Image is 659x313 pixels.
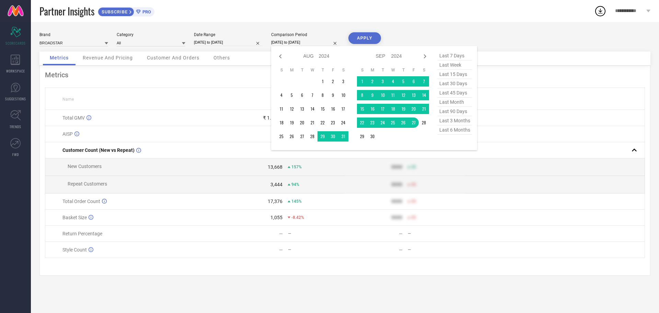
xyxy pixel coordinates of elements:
[357,67,367,73] th: Sunday
[213,55,230,60] span: Others
[62,97,74,102] span: Name
[411,165,416,169] span: 50
[399,231,403,236] div: —
[338,67,348,73] th: Saturday
[438,98,472,107] span: last month
[357,90,367,100] td: Sun Sep 08 2024
[438,70,472,79] span: last 15 days
[271,39,340,46] input: Select comparison period
[419,118,429,128] td: Sat Sep 28 2024
[411,215,416,220] span: 50
[399,247,403,253] div: —
[328,76,338,87] td: Fri Aug 02 2024
[398,118,408,128] td: Thu Sep 26 2024
[291,182,299,187] span: 94%
[408,90,419,100] td: Fri Sep 13 2024
[328,67,338,73] th: Friday
[276,118,287,128] td: Sun Aug 18 2024
[317,67,328,73] th: Thursday
[328,90,338,100] td: Fri Aug 09 2024
[307,90,317,100] td: Wed Aug 07 2024
[147,55,199,60] span: Customer And Orders
[270,215,282,220] div: 1,055
[287,131,297,142] td: Mon Aug 26 2024
[391,164,402,170] div: 9999
[10,124,21,129] span: TRENDS
[338,90,348,100] td: Sat Aug 10 2024
[378,118,388,128] td: Tue Sep 24 2024
[62,147,135,153] span: Customer Count (New vs Repeat)
[39,4,94,18] span: Partner Insights
[398,76,408,87] td: Thu Sep 05 2024
[388,118,398,128] td: Wed Sep 25 2024
[398,67,408,73] th: Thursday
[194,39,263,46] input: Select date range
[12,152,19,157] span: FWD
[288,247,345,252] div: —
[398,90,408,100] td: Thu Sep 12 2024
[408,76,419,87] td: Fri Sep 06 2024
[271,32,340,37] div: Comparison Period
[367,67,378,73] th: Monday
[408,118,419,128] td: Fri Sep 27 2024
[297,104,307,114] td: Tue Aug 13 2024
[287,90,297,100] td: Mon Aug 05 2024
[357,76,367,87] td: Sun Sep 01 2024
[276,131,287,142] td: Sun Aug 25 2024
[276,52,285,60] div: Previous month
[438,116,472,125] span: last 3 months
[421,52,429,60] div: Next month
[357,131,367,142] td: Sun Sep 29 2024
[317,104,328,114] td: Thu Aug 15 2024
[279,231,283,236] div: —
[328,104,338,114] td: Fri Aug 16 2024
[317,90,328,100] td: Thu Aug 08 2024
[141,9,151,14] span: PRO
[39,32,108,37] div: Brand
[338,76,348,87] td: Sat Aug 03 2024
[338,131,348,142] td: Sat Aug 31 2024
[388,67,398,73] th: Wednesday
[357,118,367,128] td: Sun Sep 22 2024
[62,131,73,137] span: AISP
[268,199,282,204] div: 17,376
[438,125,472,135] span: last 6 months
[288,231,345,236] div: —
[68,164,102,169] span: New Customers
[276,67,287,73] th: Sunday
[419,76,429,87] td: Sat Sep 07 2024
[391,199,402,204] div: 9999
[378,67,388,73] th: Tuesday
[357,104,367,114] td: Sun Sep 15 2024
[367,90,378,100] td: Mon Sep 09 2024
[388,104,398,114] td: Wed Sep 18 2024
[411,182,416,187] span: 50
[287,118,297,128] td: Mon Aug 19 2024
[367,118,378,128] td: Mon Sep 23 2024
[367,104,378,114] td: Mon Sep 16 2024
[391,215,402,220] div: 9999
[438,107,472,116] span: last 90 days
[378,76,388,87] td: Tue Sep 03 2024
[317,118,328,128] td: Thu Aug 22 2024
[411,199,416,204] span: 50
[408,247,464,252] div: —
[291,165,302,169] span: 157%
[5,41,26,46] span: SCORECARDS
[297,90,307,100] td: Tue Aug 06 2024
[291,215,304,220] span: -8.42%
[291,199,302,204] span: 145%
[438,88,472,98] span: last 45 days
[378,104,388,114] td: Tue Sep 17 2024
[419,67,429,73] th: Saturday
[307,104,317,114] td: Wed Aug 14 2024
[117,32,185,37] div: Category
[6,68,25,74] span: WORKSPACE
[408,104,419,114] td: Fri Sep 20 2024
[348,32,381,44] button: APPLY
[62,115,85,121] span: Total GMV
[270,182,282,187] div: 3,444
[388,90,398,100] td: Wed Sep 11 2024
[98,5,154,16] a: SUBSCRIBEPRO
[50,55,69,60] span: Metrics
